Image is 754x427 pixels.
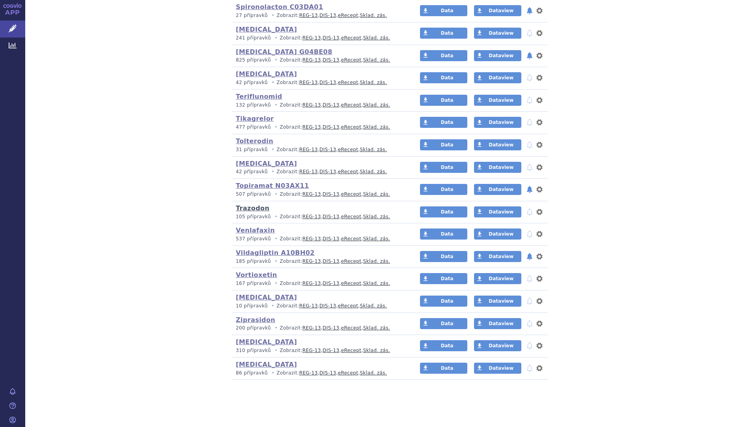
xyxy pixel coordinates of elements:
[474,363,521,374] a: Dataview
[236,160,297,167] a: [MEDICAL_DATA]
[269,169,276,175] i: •
[319,147,336,152] a: DIS-13
[474,340,521,351] a: Dataview
[441,30,454,36] span: Data
[420,318,467,329] a: Data
[236,26,297,33] a: [MEDICAL_DATA]
[302,348,321,353] a: REG-13
[236,35,405,41] p: Zobrazit: , , ,
[441,165,454,170] span: Data
[441,254,454,259] span: Data
[420,50,467,61] a: Data
[299,13,318,18] a: REG-13
[272,213,280,220] i: •
[236,370,268,376] span: 86 přípravků
[536,319,543,328] button: nastavení
[474,162,521,173] a: Dataview
[272,191,280,198] i: •
[526,28,534,38] button: notifikace
[526,319,534,328] button: notifikace
[526,229,534,239] button: notifikace
[526,51,534,60] button: notifikace
[269,79,276,86] i: •
[536,51,543,60] button: nastavení
[526,207,534,217] button: notifikace
[272,35,280,41] i: •
[420,206,467,217] a: Data
[363,325,390,331] a: Sklad. zás.
[236,249,315,257] a: Vildagliptin A10BH02
[236,303,405,309] p: Zobrazit: , , ,
[236,204,269,212] a: Trazodon
[272,280,280,287] i: •
[536,73,543,82] button: nastavení
[526,73,534,82] button: notifikace
[323,236,339,242] a: DIS-13
[302,102,321,108] a: REG-13
[341,191,362,197] a: eRecept
[272,325,280,331] i: •
[323,35,339,41] a: DIS-13
[536,163,543,172] button: nastavení
[489,97,513,103] span: Dataview
[526,296,534,306] button: notifikace
[341,281,362,286] a: eRecept
[236,370,405,376] p: Zobrazit: , , ,
[420,5,467,16] a: Data
[323,281,339,286] a: DIS-13
[526,341,534,350] button: notifikace
[236,13,268,18] span: 27 přípravků
[323,325,339,331] a: DIS-13
[299,169,318,174] a: REG-13
[236,347,405,354] p: Zobrazit: , , ,
[236,57,271,63] span: 825 přípravků
[474,50,521,61] a: Dataview
[236,79,405,86] p: Zobrazit: , , ,
[489,53,513,58] span: Dataview
[236,361,297,368] a: [MEDICAL_DATA]
[420,363,467,374] a: Data
[272,347,280,354] i: •
[474,5,521,16] a: Dataview
[360,80,387,85] a: Sklad. zás.
[341,102,362,108] a: eRecept
[420,296,467,307] a: Data
[236,35,271,41] span: 241 přípravků
[323,258,339,264] a: DIS-13
[474,184,521,195] a: Dataview
[420,228,467,240] a: Data
[526,163,534,172] button: notifikace
[489,165,513,170] span: Dataview
[341,35,362,41] a: eRecept
[360,370,387,376] a: Sklad. zás.
[474,206,521,217] a: Dataview
[236,338,297,346] a: [MEDICAL_DATA]
[341,236,362,242] a: eRecept
[236,303,268,309] span: 10 přípravků
[236,281,271,286] span: 167 přípravků
[323,57,339,63] a: DIS-13
[474,139,521,150] a: Dataview
[338,169,358,174] a: eRecept
[236,147,268,152] span: 31 přípravků
[489,120,513,125] span: Dataview
[302,191,321,197] a: REG-13
[319,80,336,85] a: DIS-13
[269,303,276,309] i: •
[302,35,321,41] a: REG-13
[272,258,280,265] i: •
[338,370,358,376] a: eRecept
[420,184,467,195] a: Data
[536,118,543,127] button: nastavení
[323,348,339,353] a: DIS-13
[363,236,390,242] a: Sklad. zás.
[363,258,390,264] a: Sklad. zás.
[536,28,543,38] button: nastavení
[236,169,268,174] span: 42 přípravků
[363,102,390,108] a: Sklad. zás.
[236,12,405,19] p: Zobrazit: , , ,
[269,12,276,19] i: •
[302,214,321,219] a: REG-13
[272,124,280,131] i: •
[536,229,543,239] button: nastavení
